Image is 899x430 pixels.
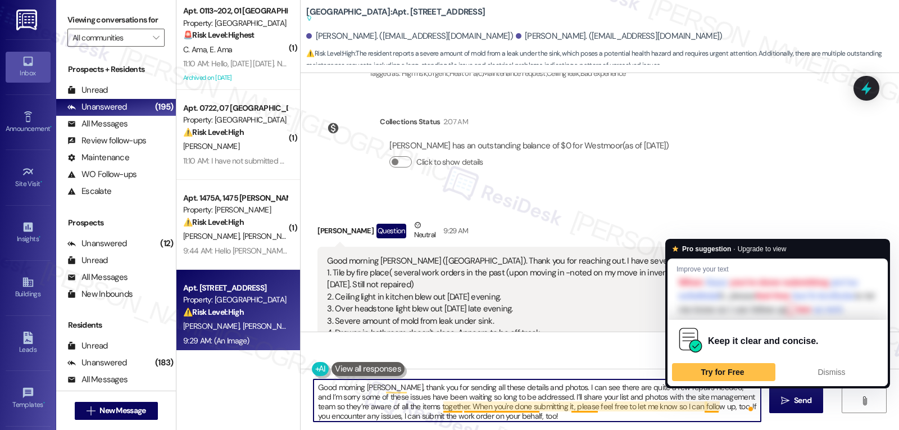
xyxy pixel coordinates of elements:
div: [PERSON_NAME] has an outstanding balance of $0 for Westmoor (as of [DATE]) [389,140,669,152]
div: Neutral [412,219,438,243]
div: (195) [152,98,176,116]
img: ResiDesk Logo [16,10,39,30]
strong: ⚠️ Risk Level: High [183,217,244,227]
div: Tagged as: [369,65,891,82]
div: Apt. 0722, 07 [GEOGRAPHIC_DATA] [183,102,287,114]
a: Site Visit • [6,162,51,193]
div: WO Follow-ups [67,169,137,180]
strong: 🚨 Risk Level: Highest [183,30,255,40]
div: All Messages [67,271,128,283]
div: Escalate [67,185,111,197]
div: (12) [157,235,176,252]
label: Click to show details [416,156,483,168]
div: Property: [PERSON_NAME] [183,204,287,216]
span: Maintenance request , [483,69,547,78]
div: [PERSON_NAME]. ([EMAIL_ADDRESS][DOMAIN_NAME]) [306,30,513,42]
div: Residents [56,319,176,331]
strong: ⚠️ Risk Level: High [183,307,244,317]
div: Collections Status [380,116,440,128]
span: [PERSON_NAME] [183,231,243,241]
label: Viewing conversations for [67,11,165,29]
div: 11:10 AM: Hello, [DATE] [DATE]. Not sure the exact time, but it must have been between 5am and 5p... [183,58,611,69]
span: • [50,123,52,131]
div: Property: [GEOGRAPHIC_DATA] [183,114,287,126]
div: (183) [152,354,176,372]
i:  [781,396,789,405]
div: Prospects + Residents [56,64,176,75]
div: Archived on [DATE] [182,71,288,85]
button: Send [769,388,824,413]
span: C. Ama [183,44,210,55]
div: All Messages [67,374,128,386]
span: Urgent , [428,69,449,78]
div: All Messages [67,118,128,130]
span: [PERSON_NAME] [243,321,299,331]
span: • [40,178,42,186]
span: : The resident reports a severe amount of mold from a leak under the sink, which poses a potentia... [306,48,899,72]
div: Apt. 0113~202, 01 [GEOGRAPHIC_DATA] [183,5,287,17]
div: Apt. [STREET_ADDRESS] [183,282,287,294]
div: 9:29 AM: (An Image) [183,336,249,346]
div: Unread [67,84,108,96]
span: High risk , [402,69,428,78]
span: New Message [99,405,146,417]
strong: ⚠️ Risk Level: High [306,49,355,58]
div: 9:29 AM [441,225,468,237]
div: Unanswered [67,238,127,250]
strong: ⚠️ Risk Level: High [183,127,244,137]
textarea: To enrich screen reader interactions, please activate Accessibility in Grammarly extension settings [314,379,761,422]
div: [PERSON_NAME] [317,219,839,247]
div: [PERSON_NAME]. ([EMAIL_ADDRESS][DOMAIN_NAME]) [516,30,723,42]
div: Unread [67,255,108,266]
b: [GEOGRAPHIC_DATA]: Apt. [STREET_ADDRESS] [306,6,485,25]
div: Question [376,224,406,238]
a: Inbox [6,52,51,82]
div: Prospects [56,217,176,229]
i:  [860,396,869,405]
i:  [153,33,159,42]
div: Unanswered [67,101,127,113]
div: Review follow-ups [67,135,146,147]
div: Property: [GEOGRAPHIC_DATA] [183,294,287,306]
div: Property: [GEOGRAPHIC_DATA] [183,17,287,29]
span: Send [794,395,811,406]
span: • [43,399,45,407]
div: New Inbounds [67,288,133,300]
button: New Message [75,402,158,420]
div: 11:10 AM: I have not submitted an order online, if yall could do that it would be great. You have... [183,156,604,166]
a: Insights • [6,218,51,248]
input: All communities [72,29,147,47]
div: Unanswered [67,357,127,369]
span: [PERSON_NAME] [243,231,299,241]
a: Leads [6,328,51,359]
div: 2:07 AM [441,116,468,128]
span: Bad experience [580,69,626,78]
div: Good morning [PERSON_NAME] ([GEOGRAPHIC_DATA]). Thank you for reaching out. I have several work o... [327,255,821,388]
span: • [39,233,40,241]
a: Templates • [6,383,51,414]
div: Maintenance [67,152,129,164]
span: Heat or a/c , [449,69,483,78]
div: Unread [67,340,108,352]
i:  [87,406,95,415]
span: [PERSON_NAME] [183,141,239,151]
span: [PERSON_NAME] [183,321,243,331]
span: Ceiling leak , [547,69,580,78]
div: Apt. 1475A, 1475 [PERSON_NAME] [183,192,287,204]
span: E. Ama [210,44,233,55]
a: Buildings [6,273,51,303]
